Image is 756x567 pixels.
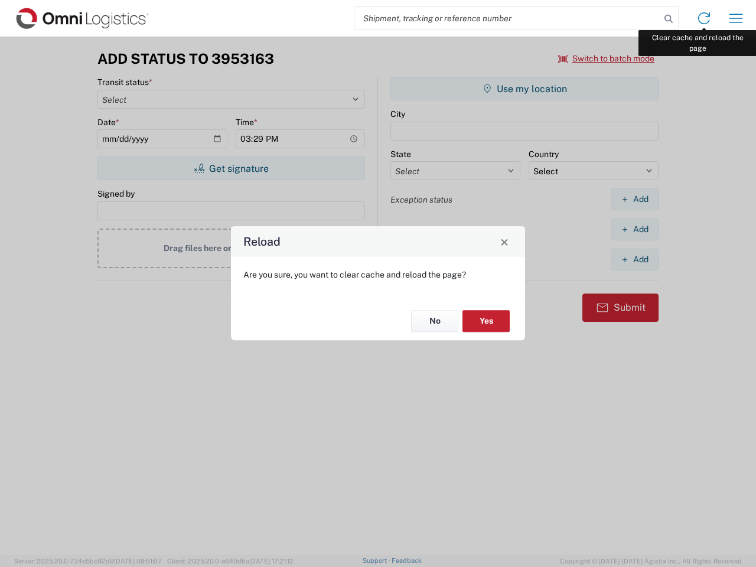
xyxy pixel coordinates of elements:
button: Yes [462,310,510,332]
h4: Reload [243,233,281,250]
button: No [411,310,458,332]
p: Are you sure, you want to clear cache and reload the page? [243,269,513,280]
button: Close [496,233,513,250]
input: Shipment, tracking or reference number [354,7,660,30]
